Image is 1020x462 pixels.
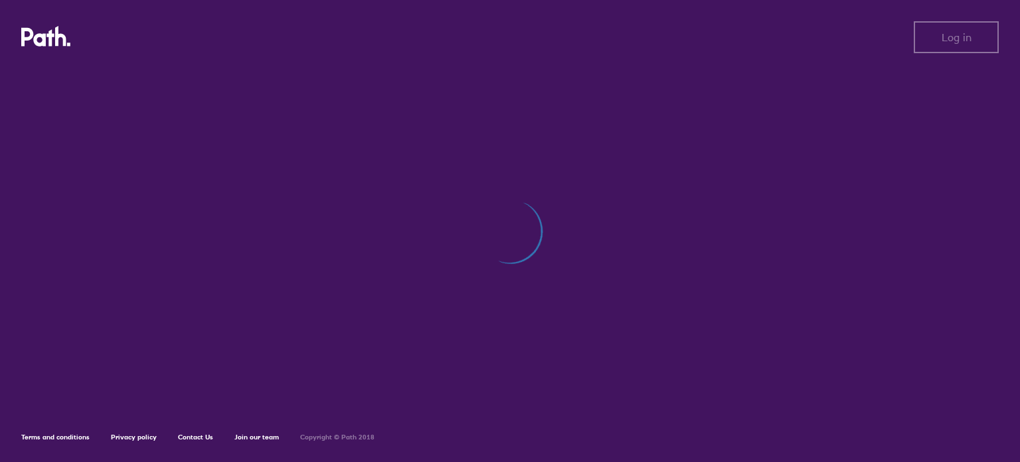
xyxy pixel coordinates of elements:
[300,433,375,441] h6: Copyright © Path 2018
[178,433,213,441] a: Contact Us
[111,433,157,441] a: Privacy policy
[942,31,972,43] span: Log in
[234,433,279,441] a: Join our team
[21,433,90,441] a: Terms and conditions
[914,21,999,53] button: Log in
